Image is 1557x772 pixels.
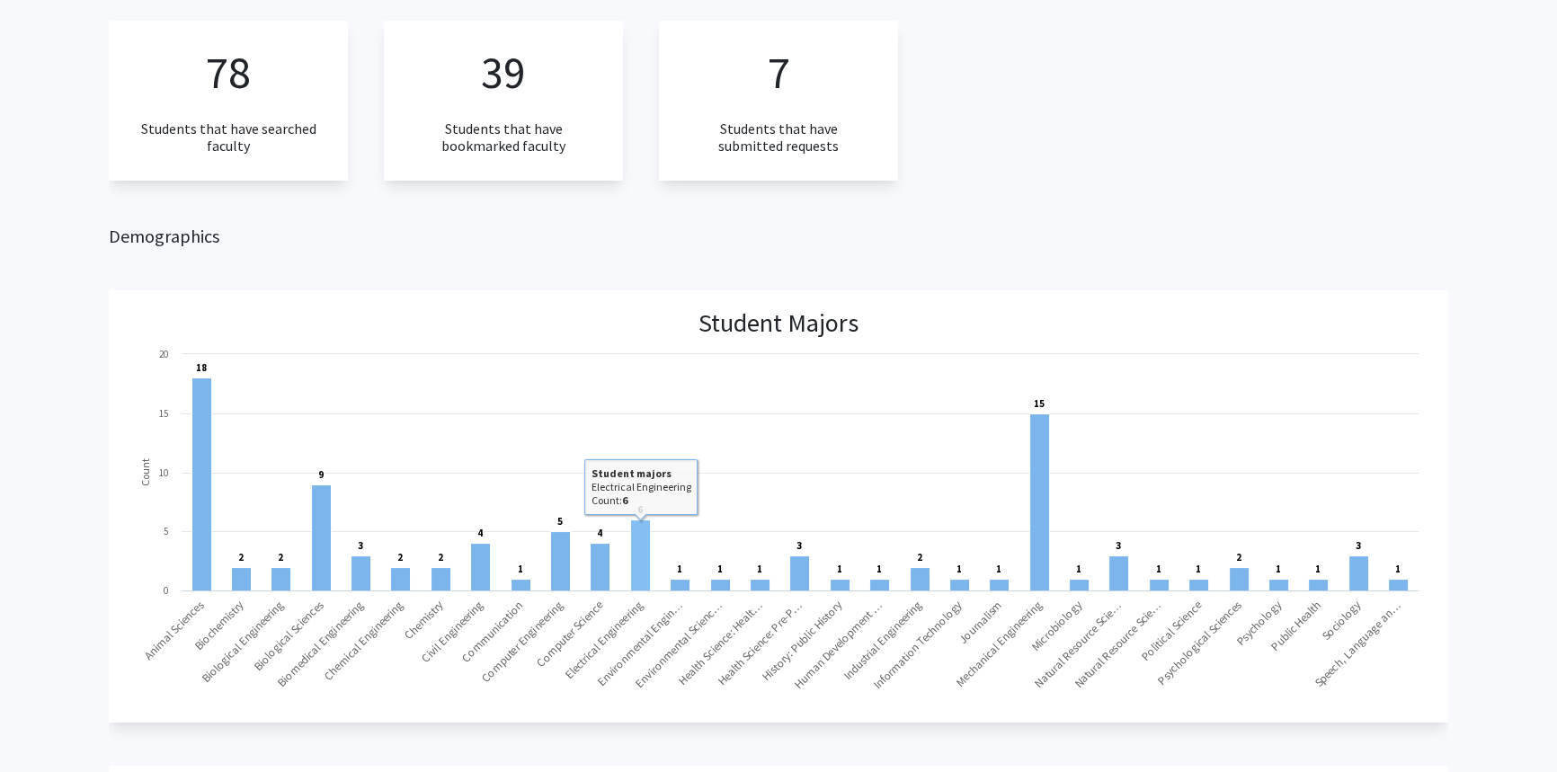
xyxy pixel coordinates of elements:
text: 2 [278,551,283,563]
text: 1 [1076,563,1081,575]
text: Health Science: Pre-P… [715,598,805,688]
text: Environmental Engin… [594,598,686,689]
text: 15 [1034,397,1045,410]
text: Journalism [956,598,1005,647]
app-numeric-analytics: Students that have bookmarked faculty [384,21,623,180]
text: 15 [159,407,168,420]
text: 2 [438,551,443,563]
text: Civil Engineering [418,598,486,666]
p: 39 [481,39,526,106]
text: 1 [837,563,842,575]
text: 1 [717,563,723,575]
text: Environmental Scienc… [632,598,725,691]
text: Natural Resource Scie… [1072,598,1165,691]
text: Information Technology [870,598,965,692]
text: Chemistry [401,598,446,643]
text: 3 [1116,539,1121,552]
text: 2 [917,551,922,563]
text: Microbiology [1028,598,1085,654]
text: 5 [557,515,563,528]
text: Computer Engineering [478,598,566,686]
text: 0 [164,584,168,597]
text: Communication [458,598,527,666]
text: Computer Science [533,598,606,670]
text: 3 [796,539,802,552]
text: 1 [1156,563,1161,575]
text: 1 [876,563,882,575]
text: Psychological Sciences [1154,598,1244,688]
p: 78 [206,39,251,106]
text: 3 [358,539,363,552]
text: 1 [956,563,962,575]
text: Human Development … [791,598,885,692]
text: 18 [196,361,207,374]
text: 2 [397,551,403,563]
text: 1 [1395,563,1401,575]
text: Biological Sciences [251,598,327,674]
h3: Students that have bookmarked faculty [413,120,594,155]
text: History: Public History [759,598,845,684]
text: Psychology [1232,598,1284,649]
text: Electrical Engineering [562,598,646,682]
text: Public Health [1268,598,1324,654]
text: Health Science: Healt… [675,598,765,688]
p: 7 [768,39,790,106]
iframe: Chat [13,691,76,759]
text: Political Science [1138,598,1205,664]
text: 9 [318,468,324,481]
text: 1 [677,563,682,575]
h3: Students that have searched faculty [138,120,319,155]
text: Biological Engineering [199,598,287,686]
text: Natural Resource Scie… [1031,598,1125,691]
h2: Demographics [109,226,1448,247]
text: 2 [238,551,244,563]
text: 1 [518,563,523,575]
h3: Students that have submitted requests [688,120,869,155]
text: 2 [1236,551,1241,563]
text: 4 [477,527,483,539]
text: 6 [637,503,643,516]
text: Mechanical Engineering [953,598,1045,690]
text: 1 [1315,563,1321,575]
text: Count [138,458,152,486]
text: Speech, Language an… [1312,598,1404,690]
text: 1 [1196,563,1201,575]
text: Biochemistry [191,598,247,653]
text: 20 [159,348,168,360]
text: 4 [597,527,602,539]
text: Biomedical Engineering [274,598,367,690]
text: 5 [164,525,168,537]
text: 1 [757,563,762,575]
app-numeric-analytics: Students that have searched faculty [109,21,348,180]
text: 3 [1356,539,1361,552]
text: 10 [159,466,168,479]
text: Sociology [1319,598,1365,643]
text: Chemical Engineering [321,598,406,683]
text: 1 [996,563,1001,575]
text: Animal Sciences [141,598,207,663]
text: 1 [1276,563,1281,575]
text: Industrial Engineering [841,598,926,683]
h3: Student Majors [698,308,859,339]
